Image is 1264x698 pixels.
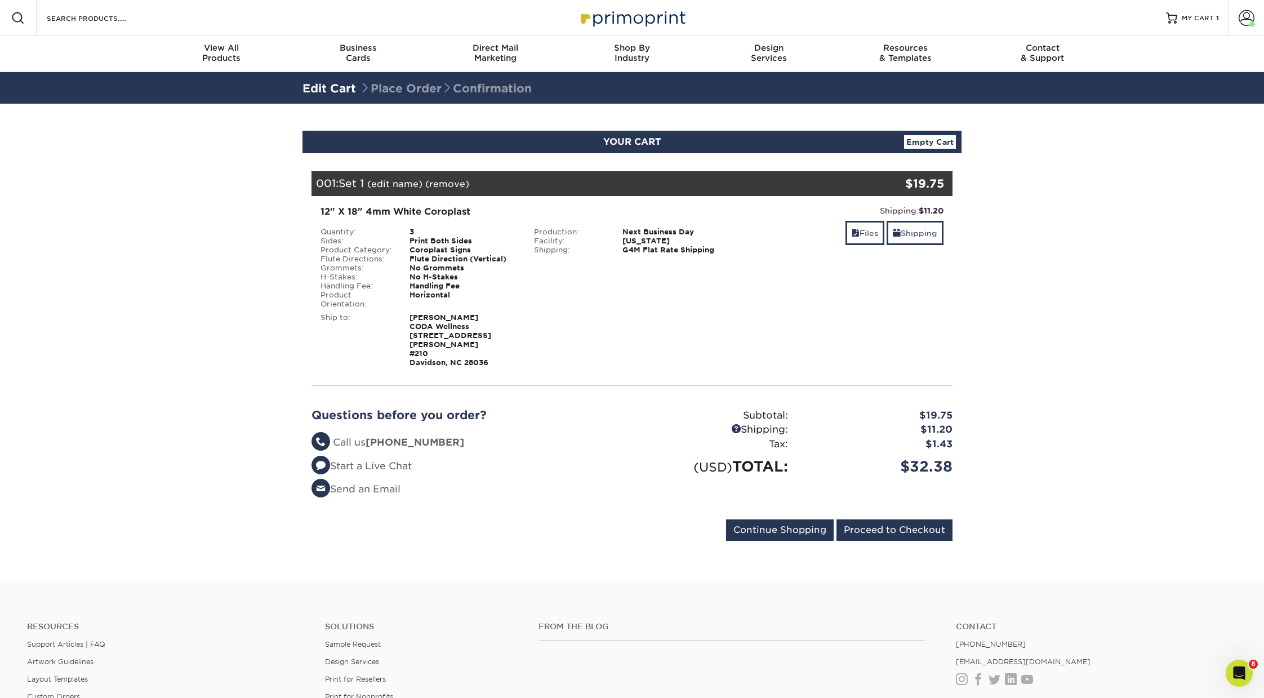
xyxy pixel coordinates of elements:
div: $1.43 [796,437,961,452]
a: Shipping [887,221,943,245]
div: Shipping: [526,246,615,255]
a: Resources& Templates [837,36,974,72]
div: 3 [401,228,526,237]
a: Files [845,221,884,245]
a: Support Articles | FAQ [27,640,105,648]
span: YOUR CART [603,136,661,147]
div: & Templates [837,43,974,63]
strong: [PHONE_NUMBER] [366,437,464,448]
strong: [PERSON_NAME] CODA Wellness [STREET_ADDRESS][PERSON_NAME] #210 Davidson, NC 28036 [410,313,491,367]
a: Contact [956,622,1237,632]
div: Flute Direction (Vertical) [401,255,526,264]
div: 12" X 18" 4mm White Coroplast [321,205,730,219]
a: Direct MailMarketing [427,36,564,72]
span: Place Order Confirmation [359,82,532,95]
a: (edit name) [367,179,422,189]
a: View AllProducts [153,36,290,72]
span: MY CART [1182,14,1214,23]
span: Resources [837,43,974,53]
span: 8 [1249,660,1258,669]
div: Cards [290,43,427,63]
div: $19.75 [845,175,944,192]
h2: Questions before you order? [311,408,624,422]
div: Shipping: [747,205,943,216]
small: (USD) [693,460,732,474]
div: Products [153,43,290,63]
input: Proceed to Checkout [836,519,953,541]
img: Primoprint [576,6,688,30]
div: $32.38 [796,456,961,477]
h4: Resources [27,622,308,632]
span: Direct Mail [427,43,564,53]
span: View All [153,43,290,53]
strong: $11.20 [919,206,943,215]
div: Flute Directions: [312,255,401,264]
div: No Grommets [401,264,526,273]
div: Services [700,43,837,63]
span: shipping [893,229,901,238]
div: Ship to: [312,313,401,367]
div: Print Both Sides [401,237,526,246]
span: Shop By [564,43,701,53]
input: Continue Shopping [726,519,834,541]
div: Marketing [427,43,564,63]
div: Product Orientation: [312,291,401,309]
a: BusinessCards [290,36,427,72]
li: Call us [311,435,624,450]
a: [EMAIL_ADDRESS][DOMAIN_NAME] [956,657,1091,666]
span: Design [700,43,837,53]
div: Sides: [312,237,401,246]
a: Send an Email [311,483,400,495]
div: Handling Fee [401,282,526,291]
div: Horizontal [401,291,526,309]
h4: Solutions [325,622,521,632]
div: TOTAL: [632,456,796,477]
a: Start a Live Chat [311,460,412,472]
iframe: Intercom live chat [1226,660,1253,687]
div: Shipping: [632,423,796,437]
a: Edit Cart [302,82,356,95]
a: DesignServices [700,36,837,72]
div: Subtotal: [632,408,796,423]
div: & Support [974,43,1111,63]
a: [PHONE_NUMBER] [956,640,1026,648]
span: 1 [1216,14,1219,22]
div: G4M Flat Rate Shipping [614,246,738,255]
span: Business [290,43,427,53]
div: H-Stakes: [312,273,401,282]
div: Next Business Day [614,228,738,237]
div: Handling Fee: [312,282,401,291]
div: Coroplast Signs [401,246,526,255]
a: Contact& Support [974,36,1111,72]
a: Print for Resellers [325,675,386,683]
a: Empty Cart [904,135,956,149]
div: 001: [311,171,845,196]
span: Contact [974,43,1111,53]
a: (remove) [425,179,469,189]
div: No H-Stakes [401,273,526,282]
input: SEARCH PRODUCTS..... [46,11,155,25]
div: Product Category: [312,246,401,255]
div: [US_STATE] [614,237,738,246]
div: Industry [564,43,701,63]
div: Production: [526,228,615,237]
span: files [852,229,860,238]
a: Sample Request [325,640,381,648]
a: Shop ByIndustry [564,36,701,72]
div: Grommets: [312,264,401,273]
span: Set 1 [339,177,364,189]
div: $11.20 [796,423,961,437]
div: Tax: [632,437,796,452]
h4: From the Blog [538,622,925,632]
div: $19.75 [796,408,961,423]
a: Design Services [325,657,379,666]
div: Facility: [526,237,615,246]
div: Quantity: [312,228,401,237]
